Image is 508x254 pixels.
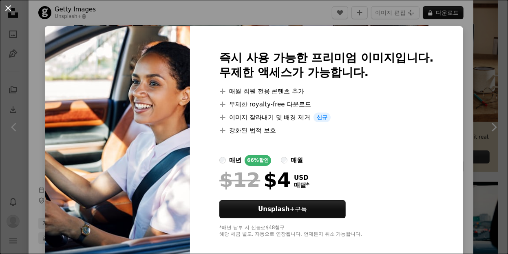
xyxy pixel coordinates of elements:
input: 매월 [281,157,287,163]
span: $12 [219,169,260,190]
div: 매년 [229,155,241,165]
div: 매월 [291,155,303,165]
div: $4 [219,169,291,190]
input: 매년66%할인 [219,157,226,163]
li: 무제한 royalty-free 다운로드 [219,99,434,109]
div: 66% 할인 [245,155,271,166]
a: Unsplash+구독 [219,200,346,218]
span: 신규 [314,113,331,122]
div: *매년 납부 시 선불로 $48 청구 해당 세금 별도. 자동으로 연장됩니다. 언제든지 취소 가능합니다. [219,225,434,238]
li: 이미지 잘라내기 및 배경 제거 [219,113,434,122]
strong: Unsplash+ [258,205,295,213]
span: USD [294,174,309,181]
li: 강화된 법적 보호 [219,126,434,135]
h2: 즉시 사용 가능한 프리미엄 이미지입니다. 무제한 액세스가 가능합니다. [219,51,434,80]
li: 매월 회원 전용 콘텐츠 추가 [219,86,434,96]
